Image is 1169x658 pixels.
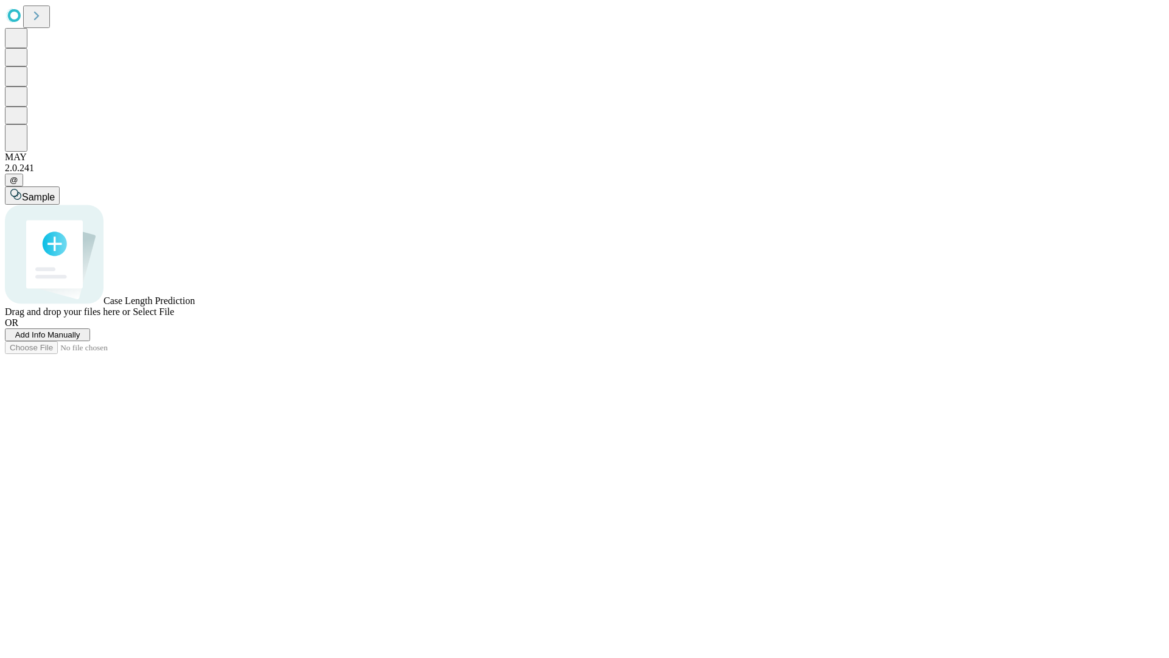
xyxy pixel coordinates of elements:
button: Sample [5,186,60,205]
span: Case Length Prediction [104,295,195,306]
button: @ [5,174,23,186]
span: Drag and drop your files here or [5,306,130,317]
span: @ [10,175,18,185]
button: Add Info Manually [5,328,90,341]
div: MAY [5,152,1164,163]
span: Add Info Manually [15,330,80,339]
span: OR [5,317,18,328]
span: Select File [133,306,174,317]
div: 2.0.241 [5,163,1164,174]
span: Sample [22,192,55,202]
